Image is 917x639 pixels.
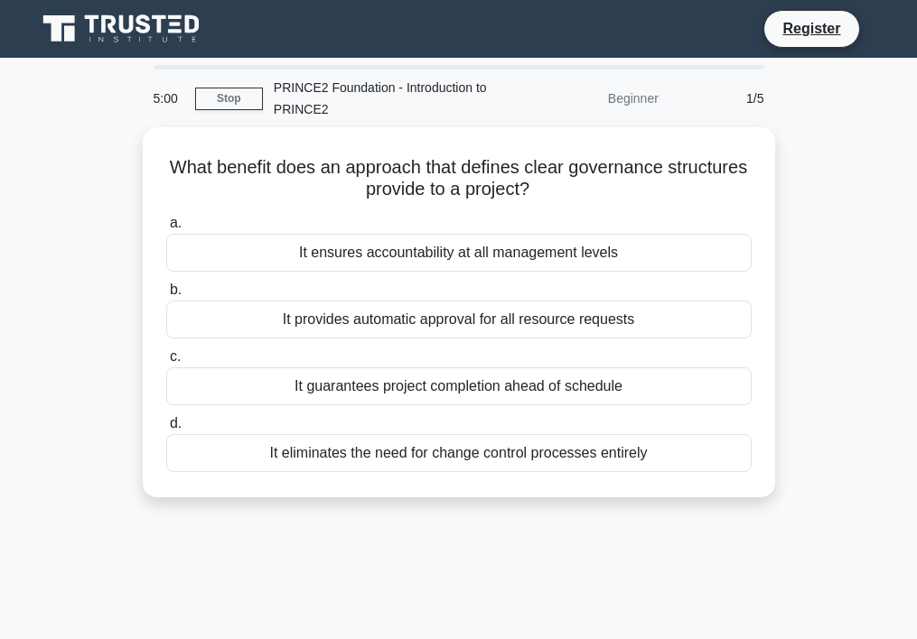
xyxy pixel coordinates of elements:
[263,69,511,127] div: PRINCE2 Foundation - Introduction to PRINCE2
[166,367,752,405] div: It guarantees project completion ahead of schedule
[164,156,753,201] h5: What benefit does an approach that defines clear governance structures provide to a project?
[143,80,195,116] div: 5:00
[195,88,263,110] a: Stop
[772,17,851,40] a: Register
[511,80,669,116] div: Beginner
[166,301,752,338] div: It provides automatic approval for all resource requests
[170,282,182,297] span: b.
[166,234,752,272] div: It ensures accountability at all management levels
[669,80,775,116] div: 1/5
[166,434,752,472] div: It eliminates the need for change control processes entirely
[170,348,181,364] span: c.
[170,415,182,431] span: d.
[170,215,182,230] span: a.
